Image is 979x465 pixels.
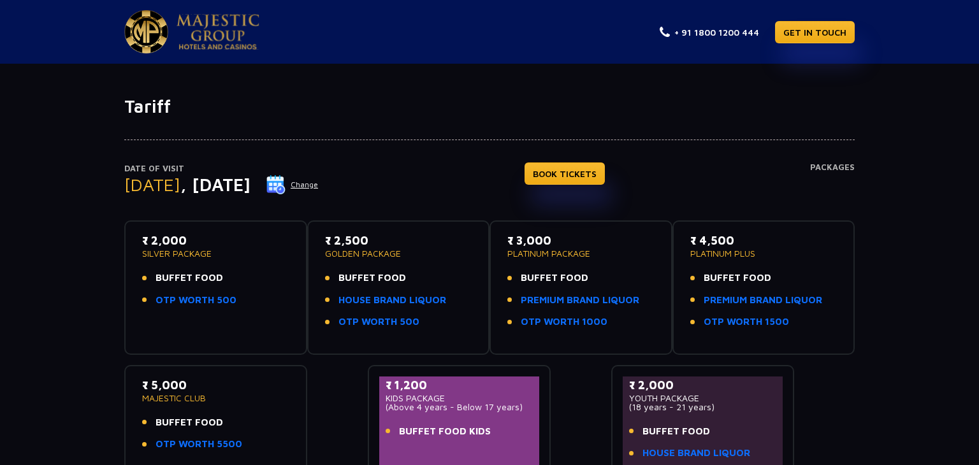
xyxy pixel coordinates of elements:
[156,415,223,430] span: BUFFET FOOD
[521,271,588,285] span: BUFFET FOOD
[629,403,776,411] p: (18 years - 21 years)
[325,249,472,258] p: GOLDEN PACKAGE
[124,10,168,54] img: Majestic Pride
[156,293,236,308] a: OTP WORTH 500
[704,271,771,285] span: BUFFET FOOD
[810,162,855,208] h4: Packages
[142,394,289,403] p: MAJESTIC CLUB
[704,315,789,329] a: OTP WORTH 1500
[386,376,533,394] p: ₹ 1,200
[507,232,655,249] p: ₹ 3,000
[525,162,605,185] a: BOOK TICKETS
[507,249,655,258] p: PLATINUM PACKAGE
[386,394,533,403] p: KIDS PACKAGE
[142,376,289,394] p: ₹ 5,000
[325,232,472,249] p: ₹ 2,500
[399,424,491,439] span: BUFFET FOOD KIDS
[338,293,446,308] a: HOUSE BRAND LIQUOR
[386,403,533,411] p: (Above 4 years - Below 17 years)
[124,162,319,175] p: Date of Visit
[177,14,259,50] img: Majestic Pride
[142,232,289,249] p: ₹ 2,000
[775,21,855,43] a: GET IN TOUCH
[124,96,855,117] h1: Tariff
[124,174,180,195] span: [DATE]
[521,293,639,308] a: PREMIUM BRAND LIQUOR
[704,293,822,308] a: PREMIUM BRAND LIQUOR
[156,437,242,452] a: OTP WORTH 5500
[642,424,710,439] span: BUFFET FOOD
[642,446,750,461] a: HOUSE BRAND LIQUOR
[629,394,776,403] p: YOUTH PACKAGE
[338,271,406,285] span: BUFFET FOOD
[690,232,838,249] p: ₹ 4,500
[180,174,250,195] span: , [DATE]
[690,249,838,258] p: PLATINUM PLUS
[142,249,289,258] p: SILVER PACKAGE
[266,175,319,195] button: Change
[629,376,776,394] p: ₹ 2,000
[338,315,419,329] a: OTP WORTH 500
[156,271,223,285] span: BUFFET FOOD
[660,25,759,39] a: + 91 1800 1200 444
[521,315,607,329] a: OTP WORTH 1000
